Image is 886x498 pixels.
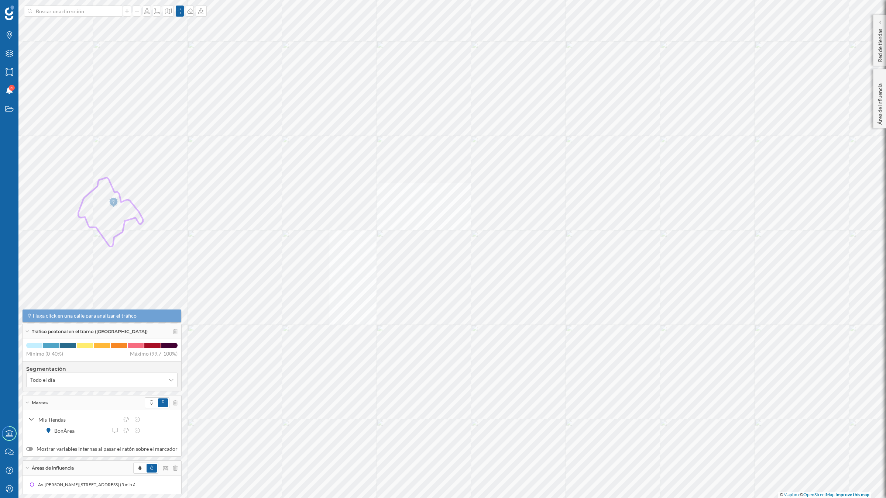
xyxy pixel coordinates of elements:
span: Tráfico peatonal en el tramo ([GEOGRAPHIC_DATA]) [32,328,148,335]
p: Red de tiendas [876,26,884,62]
a: Mapbox [783,492,800,497]
div: Av. [PERSON_NAME][STREET_ADDRESS] (5 min Andando) [38,481,156,488]
span: Mínimo (0-40%) [26,350,63,357]
label: Mostrar variables internas al pasar el ratón sobre el marcador [26,445,178,453]
a: Improve this map [835,492,869,497]
span: Áreas de influencia [32,465,74,471]
span: 9+ [10,84,14,91]
a: OpenStreetMap [803,492,835,497]
div: Mis Tiendas [38,416,119,423]
span: Soporte [15,5,41,12]
span: Todo el día [30,376,55,384]
h4: Segmentación [26,365,178,373]
span: Marcas [32,400,48,406]
img: Geoblink Logo [5,6,14,20]
p: Área de influencia [876,80,884,125]
div: BonÀrea [54,427,78,435]
div: © © [778,492,871,498]
span: Máximo (99,7-100%) [130,350,178,357]
span: Haga click en una calle para analizar el tráfico [33,312,137,319]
